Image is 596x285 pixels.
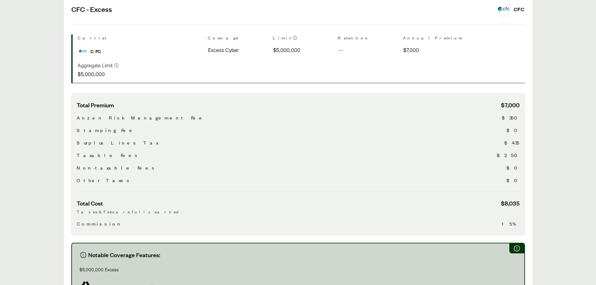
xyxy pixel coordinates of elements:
img: CFC logo [78,47,88,56]
img: CFC logo [497,2,511,16]
span: Total Premium [77,101,114,109]
span: $7,000 [403,46,419,54]
th: Annual Premium [403,34,463,43]
span: Total Cost [77,199,103,207]
p: $5,000,000 Excess [79,266,517,273]
th: Limit [273,34,333,43]
span: $8,035 [501,199,520,207]
th: Coverage [208,34,268,43]
span: Non-taxable Fees [77,164,157,171]
span: 15% [502,220,520,227]
span: — [338,47,343,53]
span: Other Taxes [77,176,132,184]
div: CFC [514,5,524,13]
span: Surplus Lines Tax [77,139,158,146]
span: $5,000,000 [273,46,300,54]
p: Taxes & Fees are fully earned. [77,208,520,215]
th: Carrier [78,34,203,43]
span: Anzen Risk Management Fee [77,114,205,121]
span: Excess Cyber [208,46,239,54]
p: Aggregate Limit [78,62,113,69]
span: $350 [502,114,520,121]
span: $0 [507,176,520,184]
span: CFC [90,48,103,55]
span: $435 [504,139,520,146]
span: $0 [507,164,520,171]
th: Retention [338,34,398,43]
span: Notable Coverage Features: [88,251,160,259]
h2: CFC - Excess [71,4,489,14]
span: $0 [507,126,520,134]
span: Commission [77,220,123,227]
span: $250 [497,151,520,159]
span: Stamping Fee [77,126,135,134]
span: Taxable Fees [77,151,140,159]
p: $5,000,000 [78,70,119,78]
span: $7,000 [501,101,520,109]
